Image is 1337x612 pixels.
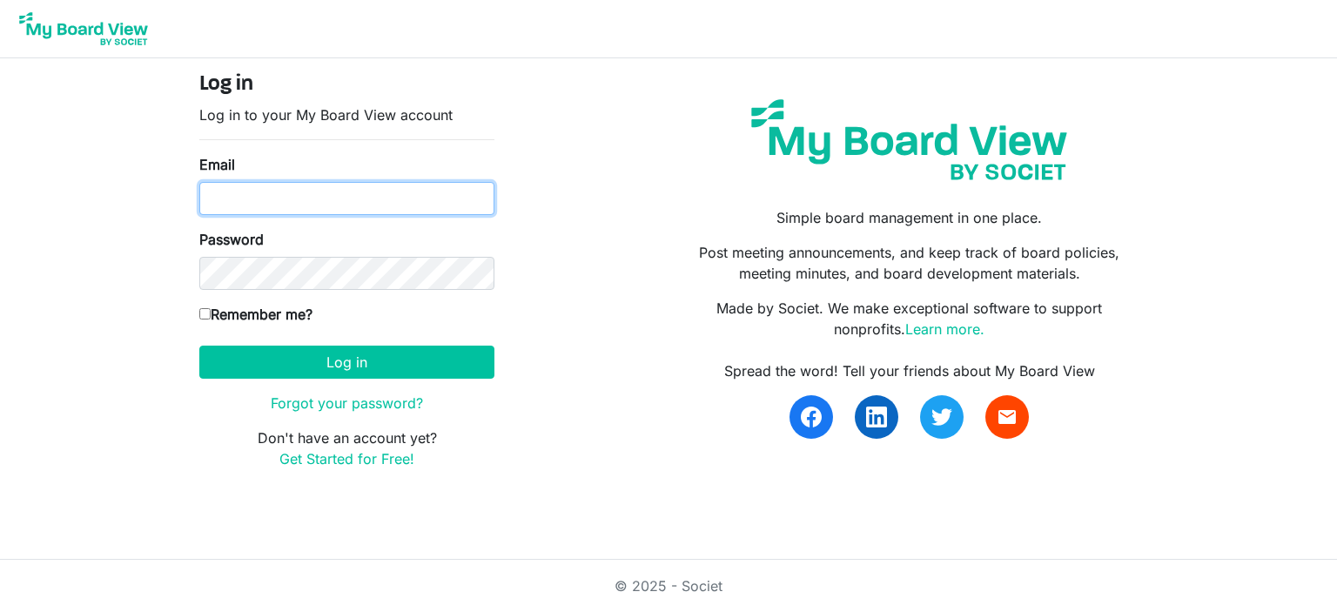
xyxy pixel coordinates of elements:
[905,320,984,338] a: Learn more.
[682,207,1138,228] p: Simple board management in one place.
[279,450,414,467] a: Get Started for Free!
[866,407,887,427] img: linkedin.svg
[199,154,235,175] label: Email
[199,346,494,379] button: Log in
[271,394,423,412] a: Forgot your password?
[199,229,264,250] label: Password
[199,304,312,325] label: Remember me?
[682,360,1138,381] div: Spread the word! Tell your friends about My Board View
[682,298,1138,340] p: Made by Societ. We make exceptional software to support nonprofits.
[199,72,494,98] h4: Log in
[14,7,153,50] img: My Board View Logo
[615,577,722,595] a: © 2025 - Societ
[199,427,494,469] p: Don't have an account yet?
[985,395,1029,439] a: email
[801,407,822,427] img: facebook.svg
[199,104,494,125] p: Log in to your My Board View account
[682,242,1138,284] p: Post meeting announcements, and keep track of board policies, meeting minutes, and board developm...
[997,407,1018,427] span: email
[199,308,211,319] input: Remember me?
[931,407,952,427] img: twitter.svg
[738,86,1080,193] img: my-board-view-societ.svg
